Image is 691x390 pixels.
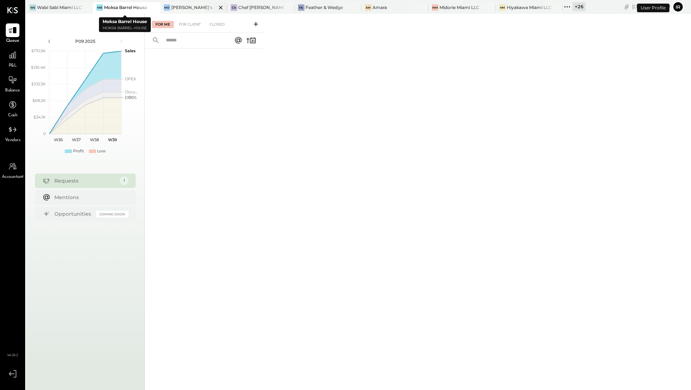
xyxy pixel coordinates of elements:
[120,176,128,185] div: 1
[31,81,46,86] text: $102.3K
[125,76,136,81] text: OPEX
[33,115,46,120] text: $34.1K
[54,177,116,184] div: Requests
[103,25,147,31] p: Moksa Barrel House
[6,38,19,44] span: Queue
[152,21,174,28] div: For Me
[238,4,283,10] div: Chef [PERSON_NAME]'s Vineyard Restaurant
[96,4,103,11] div: MB
[507,4,552,10] div: Hiyakawa Miami LLC
[97,148,105,154] div: Loss
[31,48,46,53] text: $170.5K
[372,4,387,10] div: Amara
[32,98,46,103] text: $68.2K
[432,4,438,11] div: MM
[8,112,17,119] span: Cash
[2,174,24,180] span: Accountant
[0,160,25,180] a: Accountant
[175,21,204,28] div: For Client
[0,48,25,69] a: P&L
[298,4,304,11] div: F&
[439,4,479,10] div: Midorie Miami LLC
[573,2,586,11] div: + 26
[365,4,371,11] div: Am
[672,1,684,13] button: Ir
[637,4,669,12] div: User Profile
[125,48,136,53] text: Sales
[0,123,25,144] a: Vendors
[54,194,125,201] div: Mentions
[171,4,212,10] div: [PERSON_NAME]'s
[54,137,63,142] text: W36
[632,3,670,10] div: [DATE]
[125,94,136,99] text: Labor
[54,210,92,218] div: Opportunities
[90,137,99,142] text: W38
[206,21,228,28] div: Closed
[5,88,20,94] span: Balance
[623,3,630,10] div: copy link
[125,95,137,100] text: COGS
[231,4,237,11] div: CA
[103,19,147,24] b: Moksa Barrel House
[30,4,36,11] div: WS
[0,23,25,44] a: Queue
[31,65,46,70] text: $136.4K
[96,211,128,218] div: Coming Soon
[104,4,147,10] div: Moksa Barrel House
[43,131,46,136] text: 0
[125,89,137,94] text: Occu...
[55,38,116,44] div: P09 2025
[73,148,84,154] div: Profit
[306,4,343,10] div: Feather & Wedge
[108,137,117,142] text: W39
[0,73,25,94] a: Balance
[5,137,21,144] span: Vendors
[72,137,81,142] text: W37
[164,4,170,11] div: Mo
[0,98,25,119] a: Cash
[37,4,82,10] div: Wabi Sabi Miami LLC
[9,63,17,69] span: P&L
[499,4,506,11] div: HM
